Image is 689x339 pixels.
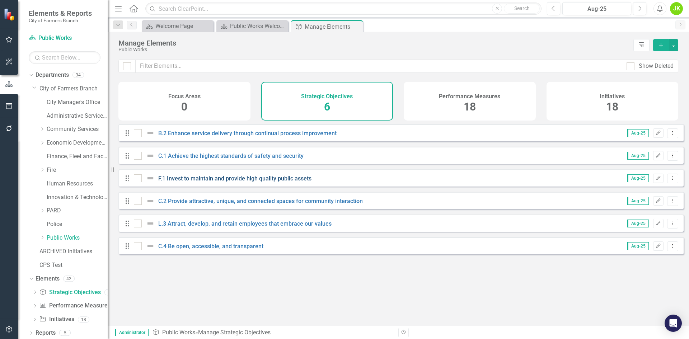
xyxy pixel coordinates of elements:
[135,60,622,73] input: Filter Elements...
[47,166,108,174] a: Fire
[181,100,187,113] span: 0
[562,2,631,15] button: Aug-25
[639,62,674,70] div: Show Deleted
[627,220,649,227] span: Aug-25
[47,125,108,133] a: Community Services
[146,151,155,160] img: Not Defined
[627,197,649,205] span: Aug-25
[627,129,649,137] span: Aug-25
[39,315,74,324] a: Initiatives
[152,329,393,337] div: » Manage Strategic Objectives
[464,100,476,113] span: 18
[665,315,682,332] div: Open Intercom Messenger
[118,39,630,47] div: Manage Elements
[600,93,625,100] h4: Initiatives
[158,130,337,137] a: B.2 Enhance service delivery through continual process improvement
[146,174,155,183] img: Not Defined
[39,302,110,310] a: Performance Measures
[504,4,540,14] button: Search
[146,197,155,205] img: Not Defined
[29,18,92,23] small: City of Farmers Branch
[104,289,116,295] div: 6
[29,34,100,42] a: Public Works
[63,276,75,282] div: 42
[115,329,149,336] span: Administrator
[158,175,311,182] a: F.1 Invest to maintain and provide high quality public assets
[146,242,155,250] img: Not Defined
[230,22,286,30] div: Public Works Welcome Page
[47,112,108,120] a: Administrative Services & Communications
[3,8,17,21] img: ClearPoint Strategy
[158,220,332,227] a: L.3 Attract, develop, and retain employees that embrace our values
[146,219,155,228] img: Not Defined
[29,51,100,64] input: Search Below...
[59,330,71,336] div: 5
[47,234,108,242] a: Public Works
[162,329,195,336] a: Public Works
[218,22,286,30] a: Public Works Welcome Page
[565,5,629,13] div: Aug-25
[39,288,100,297] a: Strategic Objectives
[606,100,618,113] span: 18
[47,207,108,215] a: PARD
[47,180,108,188] a: Human Resources
[118,47,630,52] div: Public Works
[305,22,361,31] div: Manage Elements
[47,98,108,107] a: City Manager's Office
[670,2,683,15] button: JK
[324,100,330,113] span: 6
[47,193,108,202] a: Innovation & Technology
[78,316,89,322] div: 18
[39,261,108,269] a: CPS Test
[47,152,108,161] a: Finance, Fleet and Facilities
[627,152,649,160] span: Aug-25
[145,3,542,15] input: Search ClearPoint...
[514,5,530,11] span: Search
[301,93,353,100] h4: Strategic Objectives
[439,93,500,100] h4: Performance Measures
[36,329,56,337] a: Reports
[158,152,304,159] a: C.1 Achieve the highest standards of safety and security
[72,72,84,78] div: 34
[29,9,92,18] span: Elements & Reports
[168,93,201,100] h4: Focus Areas
[47,220,108,229] a: Police
[627,242,649,250] span: Aug-25
[155,22,212,30] div: Welcome Page
[39,248,108,256] a: ARCHIVED Initiatives
[47,139,108,147] a: Economic Development, Tourism & Planning
[627,174,649,182] span: Aug-25
[36,71,69,79] a: Departments
[39,85,108,93] a: City of Farmers Branch
[36,275,60,283] a: Elements
[146,129,155,137] img: Not Defined
[158,243,263,250] a: C.4 Be open, accessible, and transparent
[144,22,212,30] a: Welcome Page
[158,198,363,204] a: C.2 Provide attractive, unique, and connected spaces for community interaction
